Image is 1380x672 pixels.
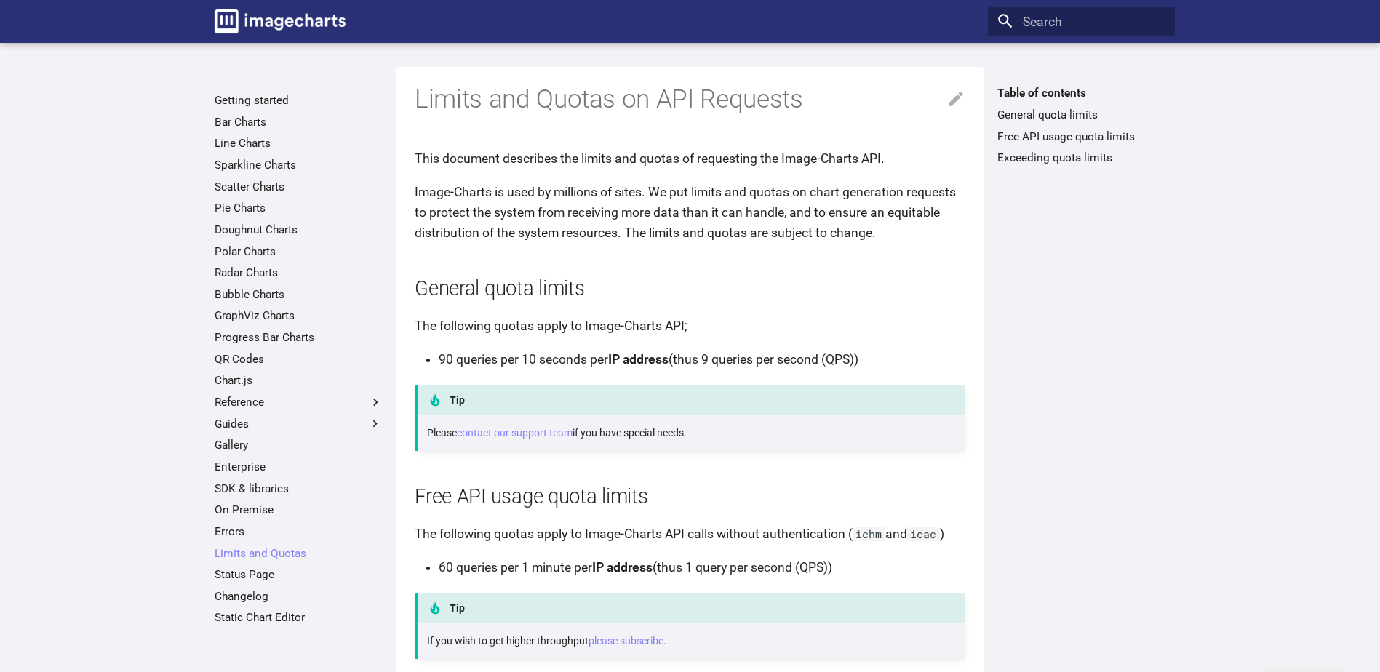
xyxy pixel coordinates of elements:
[415,83,965,116] h1: Limits and Quotas on API Requests
[589,635,663,647] a: please subscribe
[415,483,965,511] h2: Free API usage quota limits
[215,395,383,409] label: Reference
[415,524,965,544] p: The following quotas apply to Image-Charts API calls without authentication ( and )
[215,610,383,625] a: Static Chart Editor
[215,481,383,496] a: SDK & libraries
[208,3,352,39] a: Image-Charts documentation
[415,593,965,623] p: Tip
[215,223,383,237] a: Doughnut Charts
[853,527,885,541] code: ichm
[988,86,1175,165] nav: Table of contents
[215,244,383,259] a: Polar Charts
[215,330,383,345] a: Progress Bar Charts
[215,567,383,582] a: Status Page
[439,349,965,369] li: 90 queries per 10 seconds per (thus 9 queries per second (QPS))
[215,460,383,474] a: Enterprise
[215,115,383,129] a: Bar Charts
[215,9,346,33] img: logo
[988,86,1175,100] label: Table of contents
[215,265,383,280] a: Radar Charts
[997,151,1165,165] a: Exceeding quota limits
[215,417,383,431] label: Guides
[215,308,383,323] a: GraphViz Charts
[907,527,940,541] code: icac
[215,373,383,388] a: Chart.js
[592,560,653,575] strong: IP address
[215,524,383,539] a: Errors
[215,158,383,172] a: Sparkline Charts
[215,287,383,302] a: Bubble Charts
[608,352,669,367] strong: IP address
[427,425,955,441] p: Please if you have special needs.
[427,633,955,649] p: If you wish to get higher throughput .
[215,589,383,604] a: Changelog
[415,182,965,243] p: Image-Charts is used by millions of sites. We put limits and quotas on chart generation requests ...
[215,438,383,452] a: Gallery
[215,136,383,151] a: Line Charts
[215,180,383,194] a: Scatter Charts
[415,316,965,336] p: The following quotas apply to Image-Charts API;
[988,7,1175,36] input: Search
[215,201,383,215] a: Pie Charts
[215,93,383,108] a: Getting started
[415,148,965,169] p: This document describes the limits and quotas of requesting the Image-Charts API.
[997,108,1165,122] a: General quota limits
[215,546,383,561] a: Limits and Quotas
[215,352,383,367] a: QR Codes
[215,503,383,517] a: On Premise
[997,129,1165,144] a: Free API usage quota limits
[415,275,965,303] h2: General quota limits
[457,427,573,439] a: contact our support team
[415,385,965,415] p: Tip
[439,557,965,577] li: 60 queries per 1 minute per (thus 1 query per second (QPS))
